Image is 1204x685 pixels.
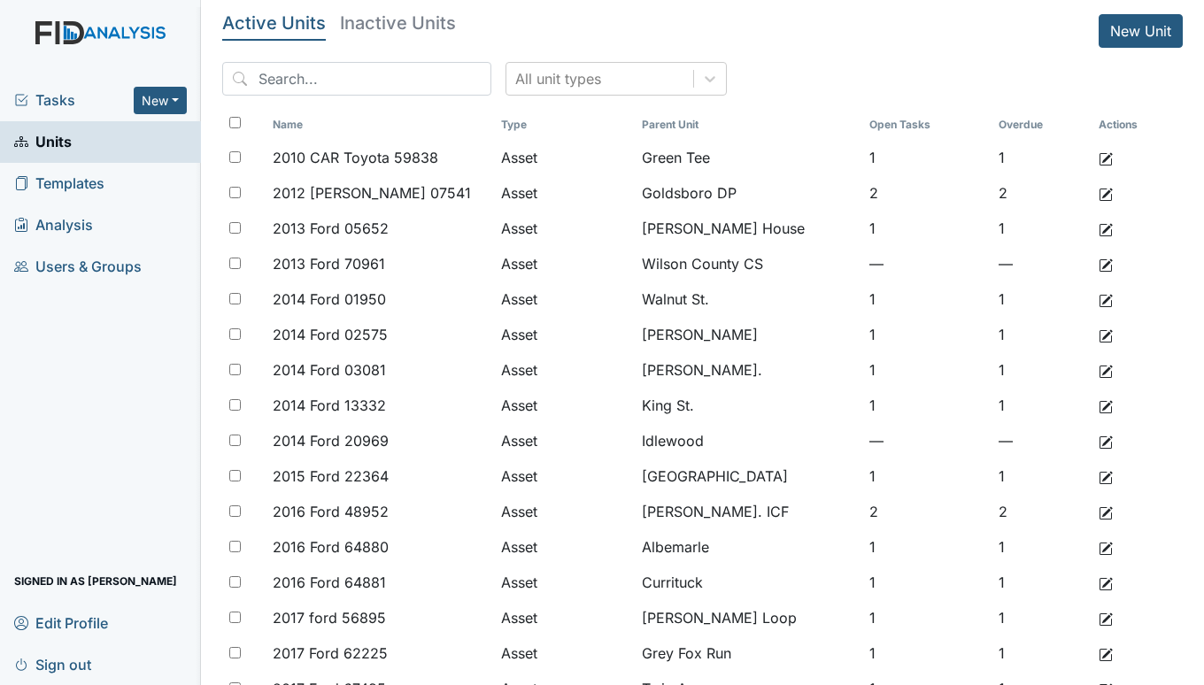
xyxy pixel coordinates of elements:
td: 1 [992,140,1092,175]
td: Albemarle [635,529,862,565]
span: Analysis [14,212,93,239]
td: Asset [494,458,635,494]
td: Asset [494,529,635,565]
td: [PERSON_NAME] Loop [635,600,862,635]
td: 1 [992,317,1092,352]
input: Toggle All Rows Selected [229,117,241,128]
td: 1 [992,565,1092,600]
td: Asset [494,423,635,458]
td: — [992,423,1092,458]
h5: Inactive Units [340,14,456,32]
a: New Unit [1099,14,1183,48]
td: Goldsboro DP [635,175,862,211]
td: 1 [862,211,992,246]
td: Asset [494,175,635,211]
span: Templates [14,170,104,197]
td: — [862,246,992,281]
span: Edit Profile [14,609,108,636]
td: Asset [494,600,635,635]
td: Grey Fox Run [635,635,862,671]
span: Signed in as [PERSON_NAME] [14,567,177,595]
span: Users & Groups [14,253,142,281]
span: 2014 Ford 20969 [273,430,389,451]
td: 2 [992,494,1092,529]
th: Toggle SortBy [494,110,635,140]
td: 1 [992,211,1092,246]
td: [GEOGRAPHIC_DATA] [635,458,862,494]
th: Toggle SortBy [992,110,1092,140]
td: Green Tee [635,140,862,175]
td: Asset [494,317,635,352]
span: Units [14,128,72,156]
td: — [992,246,1092,281]
td: 1 [862,635,992,671]
td: 1 [862,458,992,494]
th: Actions [1092,110,1180,140]
th: Toggle SortBy [862,110,992,140]
span: 2017 Ford 62225 [273,643,388,664]
td: 1 [992,529,1092,565]
th: Toggle SortBy [266,110,493,140]
button: New [134,87,187,114]
span: 2014 Ford 03081 [273,359,386,381]
td: 1 [862,565,992,600]
a: Tasks [14,89,134,111]
td: 1 [992,352,1092,388]
span: 2016 Ford 64880 [273,536,389,558]
span: 2014 Ford 01950 [273,289,386,310]
td: 1 [862,600,992,635]
td: 1 [862,352,992,388]
td: 1 [992,281,1092,317]
td: 1 [992,600,1092,635]
span: Sign out [14,650,91,678]
span: 2013 Ford 70961 [273,253,385,274]
span: 2010 CAR Toyota 59838 [273,147,438,168]
td: [PERSON_NAME] House [635,211,862,246]
span: 2014 Ford 13332 [273,395,386,416]
td: Idlewood [635,423,862,458]
span: 2014 Ford 02575 [273,324,388,345]
td: Asset [494,635,635,671]
td: 1 [862,140,992,175]
h5: Active Units [222,14,326,32]
td: 1 [992,635,1092,671]
td: 1 [862,529,992,565]
span: 2016 Ford 48952 [273,501,389,522]
td: 2 [992,175,1092,211]
div: All unit types [515,68,601,89]
span: 2012 [PERSON_NAME] 07541 [273,182,471,204]
td: Asset [494,281,635,317]
td: Asset [494,246,635,281]
td: Asset [494,352,635,388]
td: Asset [494,494,635,529]
td: 2 [862,175,992,211]
td: Wilson County CS [635,246,862,281]
td: 1 [992,388,1092,423]
td: Asset [494,140,635,175]
span: 2013 Ford 05652 [273,218,389,239]
td: King St. [635,388,862,423]
td: [PERSON_NAME]. ICF [635,494,862,529]
input: Search... [222,62,491,96]
td: 2 [862,494,992,529]
td: [PERSON_NAME] [635,317,862,352]
td: Currituck [635,565,862,600]
span: 2015 Ford 22364 [273,466,389,487]
td: 1 [992,458,1092,494]
td: 1 [862,281,992,317]
td: Asset [494,211,635,246]
th: Toggle SortBy [635,110,862,140]
td: [PERSON_NAME]. [635,352,862,388]
td: Walnut St. [635,281,862,317]
span: 2016 Ford 64881 [273,572,386,593]
td: 1 [862,388,992,423]
td: — [862,423,992,458]
span: 2017 ford 56895 [273,607,386,628]
td: Asset [494,388,635,423]
td: 1 [862,317,992,352]
td: Asset [494,565,635,600]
